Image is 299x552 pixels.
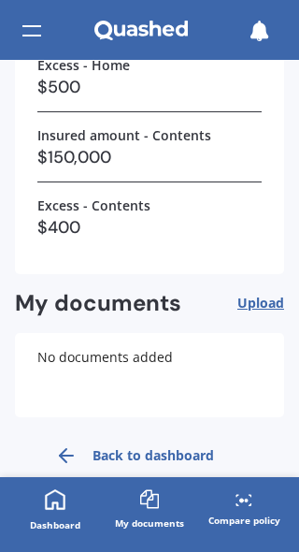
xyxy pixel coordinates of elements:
[37,57,130,73] label: Excess - Home
[37,127,211,143] label: Insured amount - Contents
[237,296,284,311] span: Upload
[237,289,284,318] button: Upload
[15,289,181,318] h2: My documents
[37,197,150,213] label: Excess - Contents
[102,477,196,545] a: My documents
[208,511,280,530] div: Compare policy
[7,477,102,545] a: Dashboard
[44,432,225,479] a: Back to dashboard
[30,516,80,534] div: Dashboard
[115,514,184,532] div: My documents
[37,73,262,101] h3: $500
[15,333,284,417] div: No documents added
[37,143,262,171] h3: $150,000
[37,213,262,241] h3: $400
[197,477,292,545] a: Compare policy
